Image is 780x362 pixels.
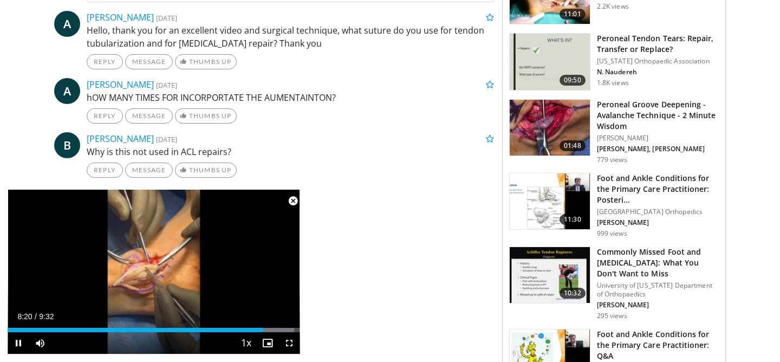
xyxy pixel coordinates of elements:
a: Reply [87,54,123,69]
a: Thumbs Up [175,163,236,178]
p: [PERSON_NAME] [597,301,719,309]
p: University of [US_STATE] Department of Orthopaedics [597,281,719,299]
a: 09:50 Peroneal Tendon Tears: Repair, Transfer or Replace? [US_STATE] Orthopaedic Association N. N... [509,33,719,90]
a: A [54,78,80,104]
p: 2.2K views [597,2,629,11]
button: Fullscreen [278,332,300,354]
small: [DATE] [156,13,177,23]
button: Playback Rate [235,332,257,354]
p: 295 views [597,312,627,320]
button: Mute [29,332,51,354]
p: hOW MANY TIMES FOR INCORPORTATE THE AUMENTAINTON? [87,91,494,104]
p: 999 views [597,229,627,238]
a: 10:32 Commonly Missed Foot and [MEDICAL_DATA]: What You Don't Want to Miss University of [US_STAT... [509,247,719,320]
p: [GEOGRAPHIC_DATA] Orthopedics [597,208,719,216]
a: [PERSON_NAME] [87,79,154,90]
h3: Commonly Missed Foot and [MEDICAL_DATA]: What You Don't Want to Miss [597,247,719,279]
p: [PERSON_NAME] [597,134,719,143]
img: de0a8b02-ec02-4d4b-bd90-e643d2a5f634.150x105_q85_crop-smart_upscale.jpg [510,173,590,230]
p: Why is this not used in ACL repairs? [87,145,494,158]
p: 1.8K views [597,79,629,87]
p: Hello, thank you for an excellent video and surgical technique, what suture do you use for tendon... [87,24,494,50]
h3: Foot and Ankle Conditions for the Primary Care Practitioner: Posteri… [597,173,719,205]
span: 09:50 [560,75,586,86]
span: 10:32 [560,288,586,299]
button: Enable picture-in-picture mode [257,332,278,354]
a: B [54,132,80,158]
a: Reply [87,108,123,124]
a: Thumbs Up [175,108,236,124]
p: N. Naudereh [597,68,719,76]
a: 11:30 Foot and Ankle Conditions for the Primary Care Practitioner: Posteri… [GEOGRAPHIC_DATA] Ort... [509,173,719,238]
a: Message [125,108,173,124]
a: Reply [87,163,123,178]
h3: Foot and Ankle Conditions for the Primary Care Practitioner: Q&A [597,329,719,361]
a: Message [125,54,173,69]
a: A [54,11,80,37]
span: 9:32 [39,312,54,321]
div: Progress Bar [8,328,300,332]
span: 01:48 [560,140,586,151]
img: e999ad6e-2142-432e-beec-7555d78b9871.150x105_q85_crop-smart_upscale.jpg [510,247,590,303]
img: 91c3c73b-f8c9-4b22-b6b8-a72fe88fdbb0.150x105_q85_crop-smart_upscale.jpg [510,34,590,90]
p: [PERSON_NAME] [597,218,719,227]
h3: Peroneal Tendon Tears: Repair, Transfer or Replace? [597,33,719,55]
button: Pause [8,332,29,354]
p: [PERSON_NAME], [PERSON_NAME] [597,145,719,153]
small: [DATE] [156,80,177,90]
span: 11:30 [560,214,586,225]
img: 9fd1d014-78c4-45f9-bb0c-da8fb8d94abd.150x105_q85_crop-smart_upscale.jpg [510,100,590,156]
span: 11:01 [560,9,586,20]
span: / [35,312,37,321]
a: Thumbs Up [175,54,236,69]
a: Message [125,163,173,178]
p: 779 views [597,156,627,164]
button: Close [282,190,304,212]
p: [US_STATE] Orthopaedic Association [597,57,719,66]
h3: Peroneal Groove Deepening - Avalanche Technique - 2 Minute Wisdom [597,99,719,132]
span: 8:20 [17,312,32,321]
a: [PERSON_NAME] [87,11,154,23]
video-js: Video Player [8,190,300,354]
small: [DATE] [156,134,177,144]
a: [PERSON_NAME] [87,133,154,145]
a: 01:48 Peroneal Groove Deepening - Avalanche Technique - 2 Minute Wisdom [PERSON_NAME] [PERSON_NAM... [509,99,719,164]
